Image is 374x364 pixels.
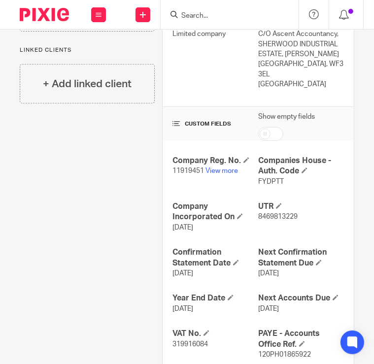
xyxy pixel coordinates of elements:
[258,156,344,177] h4: Companies House - Auth. Code
[172,120,258,128] h4: CUSTOM FIELDS
[172,293,258,303] h4: Year End Date
[172,329,258,339] h4: VAT No.
[172,29,258,39] p: Limited company
[258,112,315,122] label: Show empty fields
[172,305,193,312] span: [DATE]
[258,270,279,277] span: [DATE]
[43,76,132,92] h4: + Add linked client
[205,167,238,174] a: View more
[172,167,204,174] span: 11919451
[258,247,344,268] h4: Next Confirmation Statement Due
[258,59,344,79] p: [GEOGRAPHIC_DATA], WF3 3EL
[20,46,155,54] p: Linked clients
[258,178,284,185] span: FYDPTT
[20,8,69,21] img: Pixie
[172,270,193,277] span: [DATE]
[258,29,344,59] p: C/O Ascent Accountancy, SHERWOOD INDUSTRIAL ESTATE, [PERSON_NAME]
[258,351,311,358] span: 120PH01865922
[258,213,298,220] span: 8469813229
[258,305,279,312] span: [DATE]
[172,224,193,231] span: [DATE]
[172,201,258,223] h4: Company Incorporated On
[172,341,208,348] span: 319916084
[258,201,344,212] h4: UTR
[258,293,344,303] h4: Next Accounts Due
[172,247,258,268] h4: Confirmation Statement Date
[180,12,269,21] input: Search
[258,329,344,350] h4: PAYE - Accounts Office Ref.
[258,79,344,89] p: [GEOGRAPHIC_DATA]
[172,156,258,166] h4: Company Reg. No.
